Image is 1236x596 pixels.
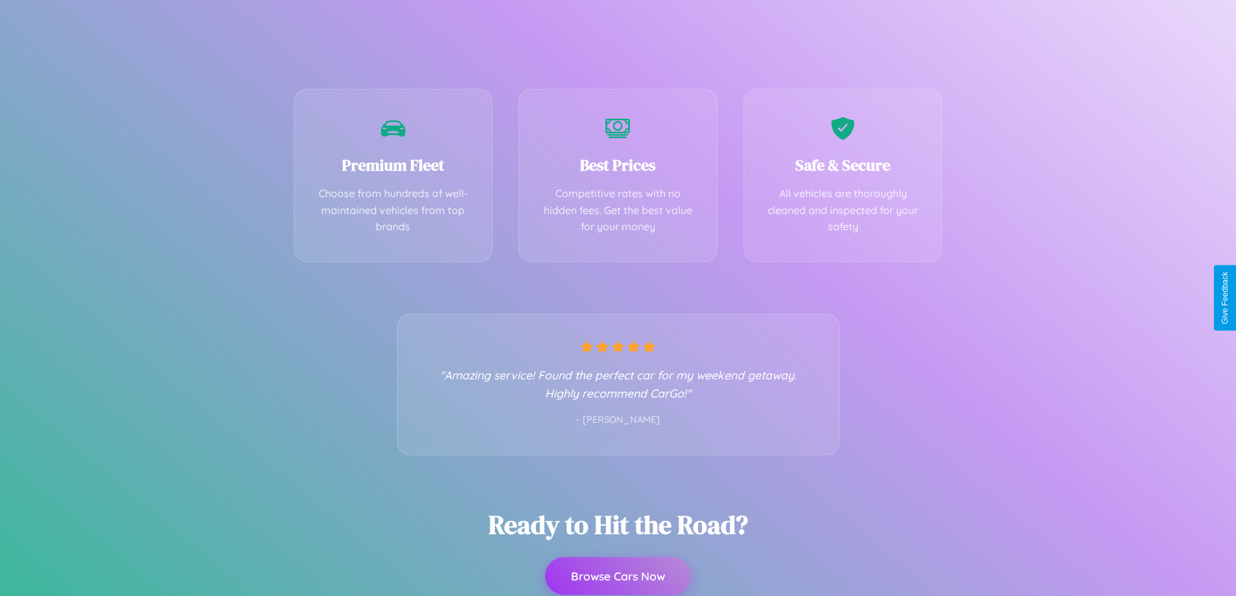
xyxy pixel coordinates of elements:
div: Give Feedback [1220,272,1230,324]
p: "Amazing service! Found the perfect car for my weekend getaway. Highly recommend CarGo!" [424,366,813,402]
h3: Safe & Secure [764,154,923,176]
h3: Best Prices [539,154,697,176]
h2: Ready to Hit the Road? [489,507,748,542]
p: All vehicles are thoroughly cleaned and inspected for your safety [764,185,923,235]
button: Browse Cars Now [545,557,691,595]
p: Choose from hundreds of well-maintained vehicles from top brands [314,185,473,235]
p: Competitive rates with no hidden fees. Get the best value for your money [539,185,697,235]
p: - [PERSON_NAME] [424,412,813,429]
h3: Premium Fleet [314,154,473,176]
